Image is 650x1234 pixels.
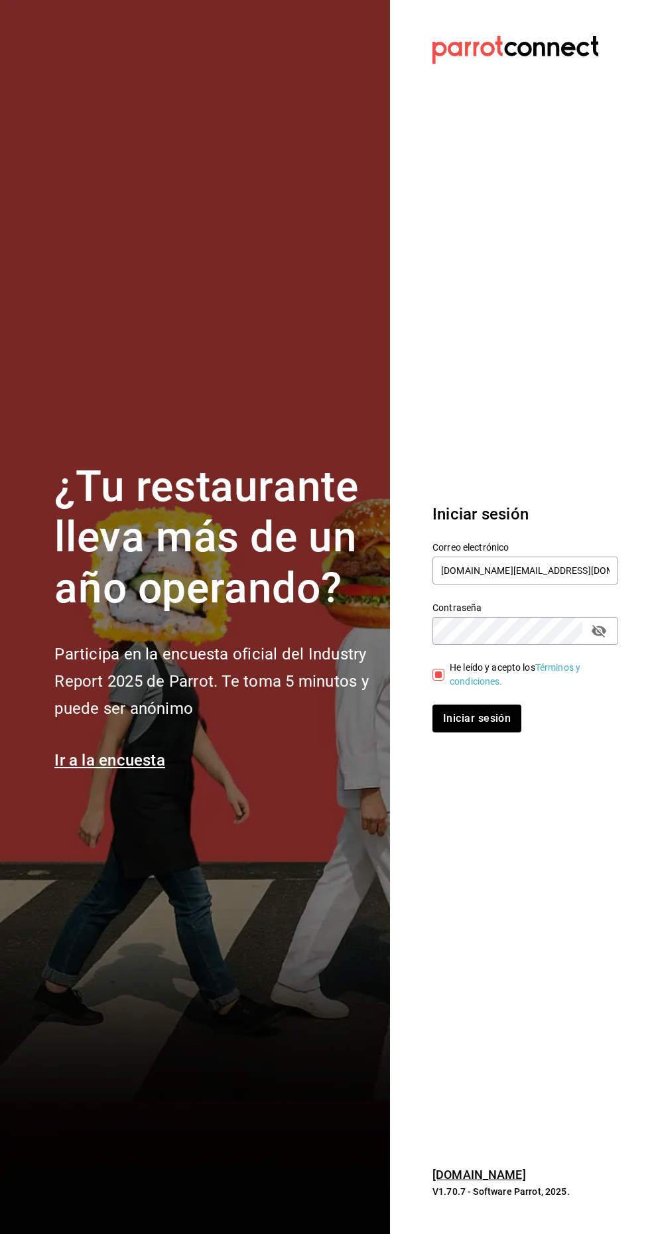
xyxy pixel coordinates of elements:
[450,662,580,687] a: Términos y condiciones.
[54,751,165,770] a: Ir a la encuesta
[443,712,511,724] font: Iniciar sesión
[588,620,610,642] button: campo de contraseña
[432,505,529,523] font: Iniciar sesión
[432,557,618,584] input: Ingresa tu correo electrónico
[54,645,368,718] font: Participa en la encuesta oficial del Industry Report 2025 de Parrot. Te toma 5 minutos y puede se...
[432,542,509,553] font: Correo electrónico
[432,602,482,613] font: Contraseña
[450,662,535,673] font: He leído y acepto los
[54,462,358,614] font: ¿Tu restaurante lleva más de un año operando?
[432,1186,570,1197] font: V1.70.7 - Software Parrot, 2025.
[432,1168,526,1182] a: [DOMAIN_NAME]
[432,705,521,732] button: Iniciar sesión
